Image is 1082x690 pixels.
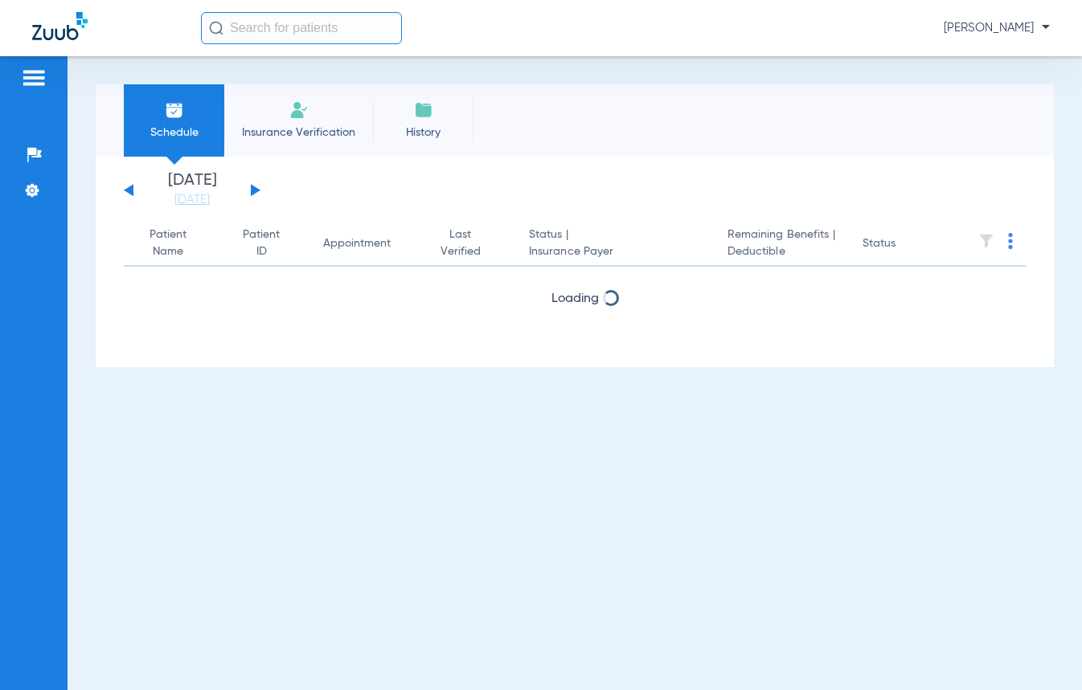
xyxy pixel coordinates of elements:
a: [DATE] [144,192,240,208]
th: Status [850,222,958,267]
span: Schedule [136,125,212,141]
span: History [385,125,461,141]
span: Loading [551,292,599,305]
img: group-dot-blue.svg [1008,233,1013,249]
img: filter.svg [978,233,994,249]
th: Remaining Benefits | [715,222,850,267]
th: Status | [516,222,715,267]
div: Patient ID [240,227,297,260]
div: Appointment [323,235,391,252]
li: [DATE] [144,173,240,208]
div: Last Verified [432,227,503,260]
img: Zuub Logo [32,12,88,40]
span: Deductible [727,243,837,260]
input: Search for patients [201,12,402,44]
div: Last Verified [432,227,489,260]
div: Appointment [323,235,407,252]
div: Patient Name [137,227,214,260]
img: hamburger-icon [21,68,47,88]
span: Insurance Verification [236,125,361,141]
img: History [414,100,433,120]
div: Patient Name [137,227,199,260]
img: Schedule [165,100,184,120]
span: Insurance Payer [529,243,702,260]
img: Manual Insurance Verification [289,100,309,120]
img: Search Icon [209,21,223,35]
span: [PERSON_NAME] [944,20,1050,36]
div: Patient ID [240,227,282,260]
